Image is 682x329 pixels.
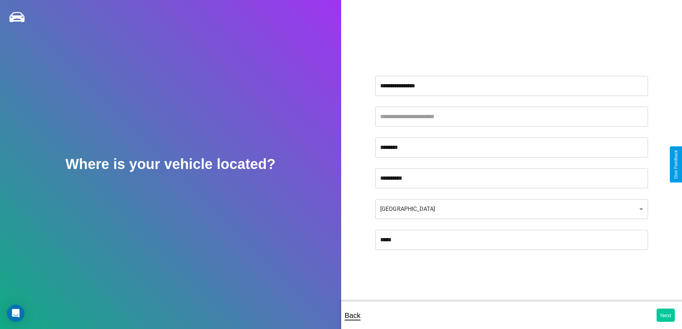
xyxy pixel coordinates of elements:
[66,156,276,172] h2: Where is your vehicle located?
[345,309,361,322] p: Back
[375,199,648,219] div: [GEOGRAPHIC_DATA]
[7,305,24,322] div: Open Intercom Messenger
[673,150,678,179] div: Give Feedback
[657,309,675,322] button: Next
